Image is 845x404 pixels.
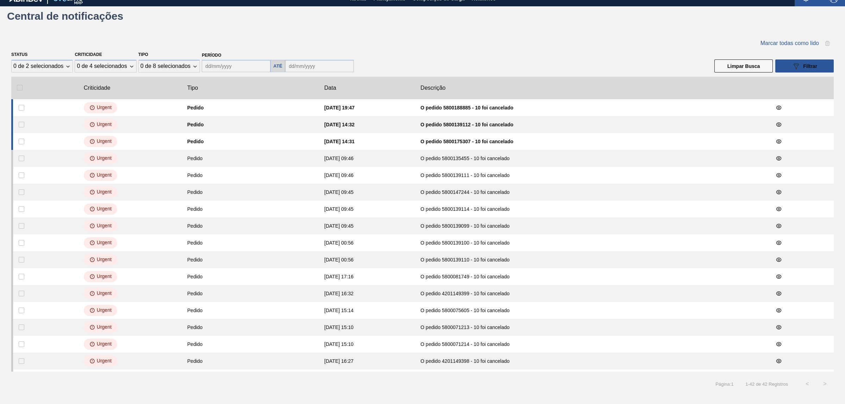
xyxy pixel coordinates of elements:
clb-table-tbody-cell: Pedido [182,217,319,234]
clb-table-tbody-cell: [DATE] 00:56 [319,251,415,268]
clb-table-tbody-cell: [DATE] 17:16 [319,268,415,285]
clb-table-tbody-cell: [DATE] 09:45 [319,184,415,201]
div: Status [11,60,73,72]
span: Período [202,53,221,58]
div: O pedido 5800071214 - 10 foi cancelado [420,342,761,347]
div: 0 de 8 selecionados [140,63,190,69]
div: O pedido 5800188885 - 10 foi cancelado [420,105,761,110]
div: O pedido 5800147244 - 10 foi cancelado [420,190,761,195]
span: Filtrar [803,63,817,69]
clb-table-tbody-cell: [DATE] 14:32 [319,116,415,133]
div: 0 de 4 selecionados [77,63,127,69]
button: Limpar Busca [714,59,773,72]
clb-table-tbody-cell: [DATE] 09:46 [319,167,415,184]
clb-table-tbody-cell: Pedido [182,184,319,201]
clb-table-tbody-cell: Pedido [182,201,319,217]
clb-table-tbody-cell: Pedido [182,370,319,386]
clb-table-tbody-cell: Pedido [182,285,319,302]
span: 1 - 42 de 42 Registros [744,381,788,387]
clb-table-tbody-cell: [DATE] 19:47 [319,99,415,116]
h1: Central de notificações [7,12,132,20]
clb-table-tbody-cell: Pedido [182,133,319,150]
span: Página : 1 [715,381,733,387]
button: Filtrar [775,59,834,72]
clb-table-tbody-cell: [DATE] 15:10 [319,319,415,336]
clb-table-tbody-cell: Pedido [182,150,319,167]
clb-table-tbody-cell: Pedido [182,251,319,268]
clb-table-tbody-cell: Pedido [182,167,319,184]
div: O pedido 5800139111 - 10 foi cancelado [420,173,761,178]
clb-table-tbody-cell: [DATE] 14:31 [319,133,415,150]
label: Criticidade [75,52,102,57]
clb-table-tbody-cell: [DATE] 15:14 [319,302,415,319]
div: Criticidade [75,60,136,72]
div: O pedido 4201149399 - 10 foi cancelado [420,291,761,296]
clb-table-tbody-cell: Pedido [182,99,319,116]
clb-table-tbody-cell: [DATE] 16:32 [319,285,415,302]
clb-table-tbody-cell: Pedido [182,268,319,285]
div: O pedido 4201149398 - 10 foi cancelado [420,359,761,364]
button: < [799,375,816,393]
div: O pedido 5800139112 - 10 foi cancelado [420,122,761,127]
clb-table-tbody-cell: [DATE] 09:45 [319,217,415,234]
div: O pedido 5800081749 - 10 foi cancelado [420,274,761,279]
clb-table-tbody-cell: [DATE] 16:21 [319,370,415,386]
div: O pedido 5800071213 - 10 foi cancelado [420,325,761,330]
clb-table-tbody-cell: [DATE] 15:10 [319,336,415,353]
div: O pedido 5800175307 - 10 foi cancelado [420,139,761,144]
label: Status [11,52,27,57]
clb-table-tbody-cell: [DATE] 00:56 [319,234,415,251]
clb-table-tbody-cell: Pedido [182,336,319,353]
div: O pedido 5800139100 - 10 foi cancelado [420,240,761,245]
clb-text: Descrição [420,84,445,92]
clb-table-tbody-cell: Pedido [182,319,319,336]
clb-text: Data [324,84,336,92]
clb-text: Tipo [187,84,198,92]
div: O pedido 5800139114 - 10 foi cancelado [420,207,761,212]
div: O pedido 5800075605 - 10 foi cancelado [420,308,761,313]
input: dd/mm/yyyy [202,60,270,72]
clb-table-tbody-cell: Pedido [182,116,319,133]
div: O pedido 5800139110 - 10 foi cancelado [420,257,761,262]
clb-table-tbody-cell: Pedido [182,353,319,370]
span: Marcar todas como lido [760,40,819,46]
label: Tipo [138,52,148,57]
clb-table-tbody-cell: [DATE] 16:27 [319,353,415,370]
button: > [816,375,834,393]
input: dd/mm/yyyy [285,60,354,72]
clb-table-tbody-cell: [DATE] 09:46 [319,150,415,167]
div: 0 de 2 selecionados [13,63,63,69]
clb-text: Criticidade [84,84,111,92]
div: Tipo [138,60,200,72]
clb-table-tbody-cell: [DATE] 09:45 [319,201,415,217]
div: O pedido 5800139099 - 10 foi cancelado [420,223,761,228]
div: O pedido 5800135455 - 10 foi cancelado [420,156,761,161]
h5: Até [273,63,282,69]
clb-table-tbody-cell: Pedido [182,234,319,251]
clb-table-tbody-cell: Pedido [182,302,319,319]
